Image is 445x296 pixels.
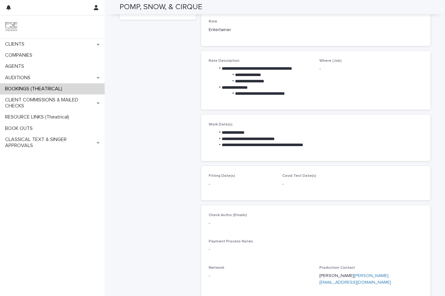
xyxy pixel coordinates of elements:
p: RESOURCE LINKS (Theatrical) [3,114,74,120]
p: - [209,246,423,253]
a: [PERSON_NAME][EMAIL_ADDRESS][DOMAIN_NAME] [319,273,391,285]
p: - [209,181,275,188]
p: COMPANIES [3,52,37,58]
p: - [209,273,312,279]
p: BOOK OUTS [3,125,38,132]
p: Entertainer [209,27,275,33]
p: - [319,66,423,72]
p: - [282,181,349,188]
span: Rate Description [209,59,239,63]
p: [PERSON_NAME] [319,273,423,286]
p: AGENTS [3,63,29,69]
span: Where (Job) [319,59,342,63]
span: Fitting Date(s) [209,174,235,178]
p: CLIENTS [3,41,29,47]
p: CLIENT COMMISSIONS & MAILED CHECKS [3,97,97,109]
p: CLASSICAL TEXT & SINGER APPROVALS [3,137,97,149]
span: Production Contact [319,266,355,270]
span: Network [209,266,224,270]
span: Check Autho (Emails) [209,213,247,217]
span: Work Date(s) [209,123,232,126]
img: 9JgRvJ3ETPGCJDhvPVA5 [5,21,18,33]
p: - [209,220,312,227]
span: Covid Test Date(s) [282,174,316,178]
span: Role [209,20,217,23]
span: Payment Process Notes [209,240,253,243]
p: AUDITIONS [3,75,36,81]
p: BOOKINGS (THEATRICAL) [3,86,67,92]
h2: POMP, SNOW, & CIRQUE [120,3,202,12]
